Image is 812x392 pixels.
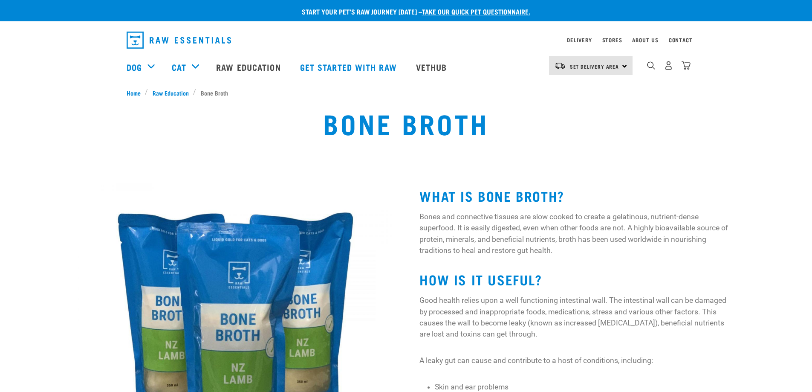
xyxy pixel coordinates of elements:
span: Set Delivery Area [570,65,619,68]
img: home-icon-1@2x.png [647,61,655,70]
h2: WHAT IS BONE BROTH? [419,188,733,203]
span: Raw Education [153,88,189,97]
nav: dropdown navigation [120,28,693,52]
p: A leaky gut can cause and contribute to a host of conditions, including: [419,355,733,366]
a: Raw Education [148,88,193,97]
a: Contact [669,38,693,41]
a: Get started with Raw [292,50,407,84]
a: About Us [632,38,658,41]
a: Dog [127,61,142,73]
a: Vethub [407,50,458,84]
a: Delivery [567,38,592,41]
span: Home [127,88,141,97]
p: Bones and connective tissues are slow cooked to create a gelatinous, nutrient-dense superfood. It... [419,211,733,256]
a: Home [127,88,145,97]
h1: Bone Broth [323,107,488,138]
img: user.png [664,61,673,70]
a: Stores [602,38,622,41]
h2: HOW IS IT USEFUL? [419,272,733,287]
p: Good health relies upon a well functioning intestinal wall. The intestinal wall can be damaged by... [419,295,733,340]
a: take our quick pet questionnaire. [422,9,530,13]
a: Raw Education [208,50,291,84]
img: home-icon@2x.png [682,61,691,70]
img: van-moving.png [554,62,566,70]
nav: breadcrumbs [127,88,686,97]
a: Cat [172,61,186,73]
img: Raw Essentials Logo [127,32,231,49]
